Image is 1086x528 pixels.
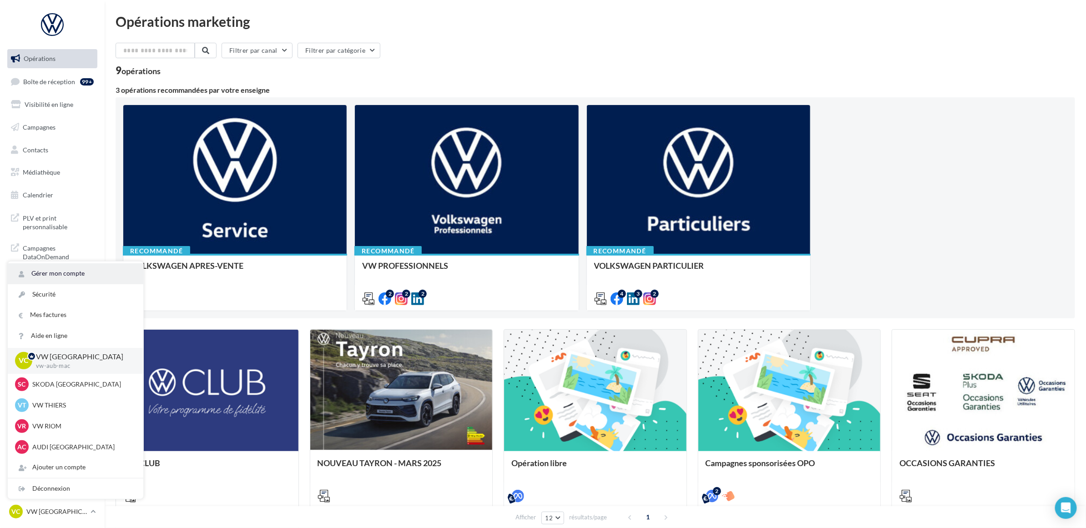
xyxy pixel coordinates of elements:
[386,290,394,298] div: 2
[18,380,26,389] span: SC
[123,246,190,256] div: Recommandé
[516,513,536,522] span: Afficher
[32,401,132,410] p: VW THIERS
[32,422,132,431] p: VW RIOM
[5,208,99,235] a: PLV et print personnalisable
[546,514,553,522] span: 12
[318,458,442,468] span: NOUVEAU TAYRON - MARS 2025
[8,478,143,499] div: Déconnexion
[713,487,721,495] div: 2
[634,290,642,298] div: 3
[298,43,380,58] button: Filtrer par catégorie
[5,49,99,68] a: Opérations
[569,513,607,522] span: résultats/page
[8,326,143,346] a: Aide en ligne
[131,261,243,271] span: VOLKSWAGEN APRES-VENTE
[36,352,129,362] p: VW [GEOGRAPHIC_DATA]
[651,290,659,298] div: 2
[5,95,99,114] a: Visibilité en ligne
[5,163,99,182] a: Médiathèque
[586,246,654,256] div: Recommandé
[25,101,73,108] span: Visibilité en ligne
[23,242,94,261] span: Campagnes DataOnDemand
[8,457,143,478] div: Ajouter un compte
[80,78,94,85] div: 99+
[23,123,56,131] span: Campagnes
[23,146,48,153] span: Contacts
[23,191,53,199] span: Calendrier
[23,168,60,176] span: Médiathèque
[402,290,410,298] div: 2
[8,284,143,305] a: Sécurité
[1055,497,1077,519] div: Open Intercom Messenger
[5,186,99,205] a: Calendrier
[899,458,995,468] span: OCCASIONS GARANTIES
[36,362,129,370] p: vw-aub-mac
[116,15,1075,28] div: Opérations marketing
[706,458,815,468] span: Campagnes sponsorisées OPO
[116,86,1075,94] div: 3 opérations recommandées par votre enseigne
[594,261,704,271] span: VOLKSWAGEN PARTICULIER
[362,261,448,271] span: VW PROFESSIONNELS
[26,507,87,516] p: VW [GEOGRAPHIC_DATA]
[18,443,26,452] span: AC
[19,356,29,366] span: VC
[18,422,26,431] span: VR
[32,380,132,389] p: SKODA [GEOGRAPHIC_DATA]
[8,263,143,284] a: Gérer mon compte
[354,246,422,256] div: Recommandé
[8,305,143,325] a: Mes factures
[116,65,161,75] div: 9
[5,118,99,137] a: Campagnes
[23,77,75,85] span: Boîte de réception
[23,212,94,231] span: PLV et print personnalisable
[32,443,132,452] p: AUDI [GEOGRAPHIC_DATA]
[7,503,97,520] a: VC VW [GEOGRAPHIC_DATA]
[222,43,293,58] button: Filtrer par canal
[541,512,565,524] button: 12
[5,141,99,160] a: Contacts
[618,290,626,298] div: 4
[641,510,655,524] span: 1
[5,238,99,265] a: Campagnes DataOnDemand
[24,55,56,62] span: Opérations
[419,290,427,298] div: 2
[121,67,161,75] div: opérations
[511,458,567,468] span: Opération libre
[12,507,20,516] span: VC
[5,72,99,91] a: Boîte de réception99+
[18,401,26,410] span: VT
